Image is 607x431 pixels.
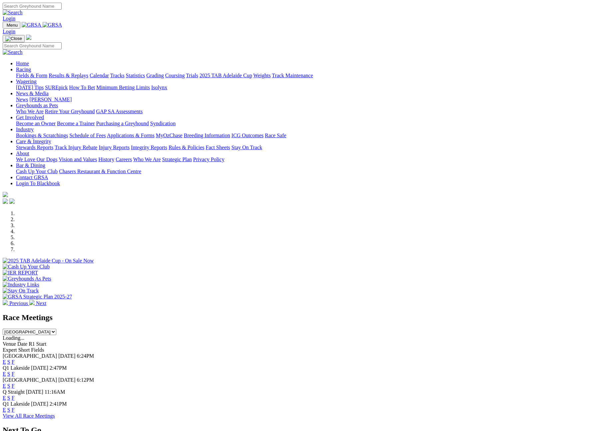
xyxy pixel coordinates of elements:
a: Get Involved [16,115,44,120]
img: Search [3,10,23,16]
a: S [7,383,10,389]
span: Q1 Lakeside [3,365,30,371]
img: GRSA [22,22,41,28]
a: Breeding Information [184,133,230,138]
a: Purchasing a Greyhound [96,121,149,126]
input: Search [3,3,62,10]
a: Minimum Betting Limits [96,85,150,90]
div: Racing [16,73,604,79]
span: Venue [3,341,16,347]
a: Track Maintenance [272,73,313,78]
span: Next [36,300,46,306]
a: E [3,371,6,377]
div: About [16,157,604,163]
a: E [3,359,6,365]
a: Login [3,29,15,34]
a: 2025 TAB Adelaide Cup [199,73,252,78]
span: Q Straight [3,389,25,395]
a: S [7,395,10,401]
a: Coursing [165,73,185,78]
img: 2025 TAB Adelaide Cup - On Sale Now [3,258,94,264]
a: Who We Are [133,157,161,162]
img: GRSA Strategic Plan 2025-27 [3,294,72,300]
a: E [3,407,6,413]
button: Toggle navigation [3,35,25,42]
a: Results & Replays [49,73,88,78]
a: Login [3,16,15,21]
a: Who We Are [16,109,44,114]
a: S [7,371,10,377]
div: Greyhounds as Pets [16,109,604,115]
a: Contact GRSA [16,175,48,180]
a: F [12,359,15,365]
span: [DATE] [58,377,76,383]
a: Isolynx [151,85,167,90]
img: Industry Links [3,282,39,288]
a: Become a Trainer [57,121,95,126]
div: Bar & Dining [16,169,604,175]
span: Date [17,341,27,347]
a: Privacy Policy [193,157,224,162]
span: Short [18,347,30,353]
a: F [12,395,15,401]
a: Race Safe [265,133,286,138]
a: Statistics [126,73,145,78]
a: Greyhounds as Pets [16,103,58,108]
span: 2:47PM [50,365,67,371]
img: chevron-right-pager-white.svg [29,300,35,305]
a: News & Media [16,91,49,96]
a: Chasers Restaurant & Function Centre [59,169,141,174]
a: S [7,407,10,413]
span: [DATE] [31,401,48,407]
a: Retire Your Greyhound [45,109,95,114]
a: Rules & Policies [168,145,204,150]
a: Bar & Dining [16,163,45,168]
img: twitter.svg [9,199,15,204]
a: E [3,395,6,401]
a: We Love Our Dogs [16,157,57,162]
a: Bookings & Scratchings [16,133,68,138]
span: Q1 Lakeside [3,401,30,407]
div: Care & Integrity [16,145,604,151]
a: S [7,359,10,365]
a: Fields & Form [16,73,47,78]
a: Home [16,61,29,66]
a: History [98,157,114,162]
a: [DATE] Tips [16,85,44,90]
img: chevron-left-pager-white.svg [3,300,8,305]
img: logo-grsa-white.png [26,35,31,40]
a: [PERSON_NAME] [29,97,72,102]
div: Wagering [16,85,604,91]
span: [GEOGRAPHIC_DATA] [3,377,57,383]
span: Loading... [3,335,24,341]
a: Industry [16,127,34,132]
a: Become an Owner [16,121,56,126]
a: Weights [253,73,271,78]
a: Next [29,300,46,306]
img: Greyhounds As Pets [3,276,51,282]
a: Syndication [150,121,175,126]
span: 2:41PM [50,401,67,407]
span: 11:16AM [45,389,65,395]
button: Toggle navigation [3,22,20,29]
a: SUREpick [45,85,68,90]
a: Fact Sheets [206,145,230,150]
a: Integrity Reports [131,145,167,150]
img: Search [3,49,23,55]
img: IER REPORT [3,270,38,276]
div: Industry [16,133,604,139]
a: Stewards Reports [16,145,53,150]
span: Expert [3,347,17,353]
a: F [12,371,15,377]
div: Get Involved [16,121,604,127]
a: MyOzChase [156,133,182,138]
a: Racing [16,67,31,72]
a: F [12,383,15,389]
span: [DATE] [31,365,48,371]
a: Login To Blackbook [16,181,60,186]
span: R1 Start [29,341,46,347]
a: Careers [116,157,132,162]
div: News & Media [16,97,604,103]
a: Vision and Values [59,157,97,162]
a: Care & Integrity [16,139,51,144]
